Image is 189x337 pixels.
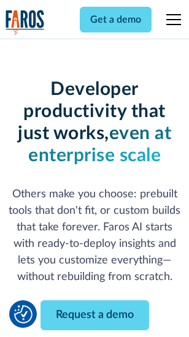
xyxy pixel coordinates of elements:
img: Logo of the analytics and reporting company Faros. [6,10,45,35]
div: menu [159,5,183,34]
p: Others make you choose: prebuilt tools that don't fit, or custom builds that take forever. Faros ... [6,186,183,286]
a: home [6,10,45,35]
a: Get a demo [80,7,152,32]
a: Request a demo [40,300,149,330]
strong: Developer productivity that just works, [18,80,166,143]
button: Cookie Settings [14,305,33,324]
img: Revisit consent button [14,305,33,324]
